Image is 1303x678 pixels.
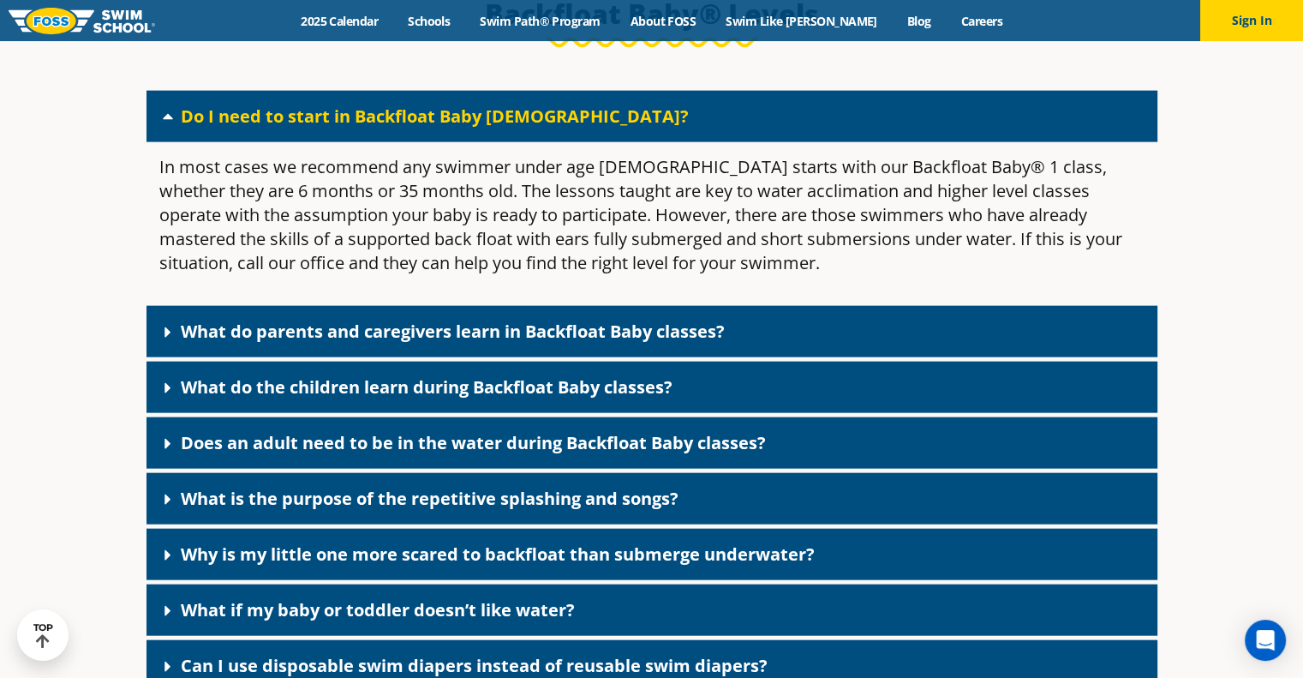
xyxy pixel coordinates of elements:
[159,155,1145,275] p: In most cases we recommend any swimmer under age [DEMOGRAPHIC_DATA] starts with our Backfloat Bab...
[181,105,689,128] a: Do I need to start in Backfloat Baby [DEMOGRAPHIC_DATA]?
[711,13,893,29] a: Swim Like [PERSON_NAME]
[946,13,1017,29] a: Careers
[615,13,711,29] a: About FOSS
[286,13,393,29] a: 2025 Calendar
[892,13,946,29] a: Blog
[146,585,1157,636] div: What if my baby or toddler doesn’t like water?
[146,306,1157,357] div: What do parents and caregivers learn in Backfloat Baby classes?
[181,598,575,621] a: What if my baby or toddler doesn’t like water?
[465,13,615,29] a: Swim Path® Program
[33,622,53,649] div: TOP
[181,487,678,510] a: What is the purpose of the repetitive splashing and songs?
[393,13,465,29] a: Schools
[146,91,1157,142] div: Do I need to start in Backfloat Baby [DEMOGRAPHIC_DATA]?
[146,529,1157,580] div: Why is my little one more scared to backfloat than submerge underwater?
[146,142,1157,302] div: Do I need to start in Backfloat Baby [DEMOGRAPHIC_DATA]?
[146,362,1157,413] div: What do the children learn during Backfloat Baby classes?
[181,375,672,399] a: What do the children learn during Backfloat Baby classes?
[146,473,1157,525] div: What is the purpose of the repetitive splashing and songs?
[181,654,768,677] a: Can I use disposable swim diapers instead of reusable swim diapers?
[181,431,766,454] a: Does an adult need to be in the water during Backfloat Baby classes?
[9,8,155,34] img: FOSS Swim School Logo
[146,417,1157,469] div: Does an adult need to be in the water during Backfloat Baby classes?
[181,320,725,343] a: What do parents and caregivers learn in Backfloat Baby classes?
[1245,620,1286,661] div: Open Intercom Messenger
[181,543,815,566] a: Why is my little one more scared to backfloat than submerge underwater?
